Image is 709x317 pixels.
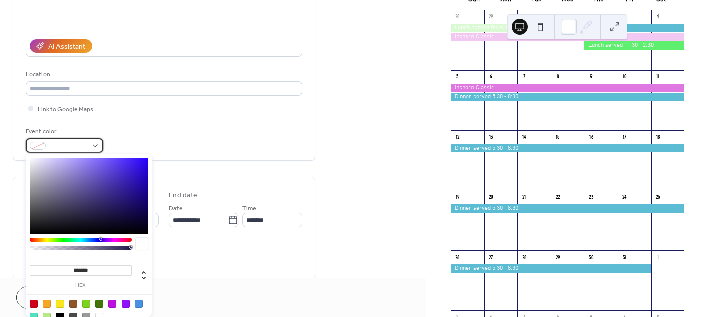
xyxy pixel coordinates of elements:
div: 8 [554,73,561,81]
div: 15 [554,133,561,141]
div: 14 [520,133,528,141]
div: AI Assistant [48,42,85,52]
div: 30 [587,253,595,261]
div: 28 [454,13,461,21]
div: 1 [654,253,662,261]
div: 4 [654,13,662,21]
div: 25 [654,194,662,201]
div: 24 [621,194,628,201]
div: 13 [487,133,495,141]
div: #F8E71C [56,300,64,308]
div: #4A90E2 [135,300,143,308]
div: Dinner served 5:30 - 8:30 [451,204,684,213]
div: 2 [587,13,595,21]
div: Inshore Classic [451,33,684,41]
div: #9013FE [122,300,130,308]
div: #417505 [95,300,103,308]
div: 26 [454,253,461,261]
div: Event color [26,126,101,137]
div: 27 [487,253,495,261]
span: Date [169,203,183,214]
div: 30 [520,13,528,21]
div: #8B572A [69,300,77,308]
div: Lunch served 11:30 - 2:30 [584,41,684,50]
label: hex [30,283,132,288]
div: 6 [487,73,495,81]
div: #7ED321 [82,300,90,308]
div: 29 [487,13,495,21]
div: 11 [654,73,662,81]
div: 17 [621,133,628,141]
div: 31 [621,253,628,261]
div: #BD10E0 [108,300,116,308]
button: Cancel [16,286,78,309]
span: Time [242,203,256,214]
div: 28 [520,253,528,261]
div: 21 [520,194,528,201]
div: 1 [554,13,561,21]
div: 7 [520,73,528,81]
div: Lunch served from 11:30 - 2:30 [451,24,551,32]
div: 20 [487,194,495,201]
div: 29 [554,253,561,261]
button: AI Assistant [30,39,92,53]
div: End date [169,190,197,201]
div: Location [26,69,300,80]
div: 9 [587,73,595,81]
div: 10 [621,73,628,81]
div: 16 [587,133,595,141]
span: Link to Google Maps [38,104,93,115]
div: 23 [587,194,595,201]
div: 12 [454,133,461,141]
div: Dinner served 5:30 - 8:30 [451,264,651,273]
div: 19 [454,194,461,201]
div: 18 [654,133,662,141]
div: 3 [621,13,628,21]
div: Inshore Classic [451,84,684,92]
div: Dinner served 5:30 - 8:30 [451,93,684,101]
div: #F5A623 [43,300,51,308]
div: 22 [554,194,561,201]
div: 5 [454,73,461,81]
div: #D0021B [30,300,38,308]
div: Dinner served 5:30 - 8:30 [451,144,684,153]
